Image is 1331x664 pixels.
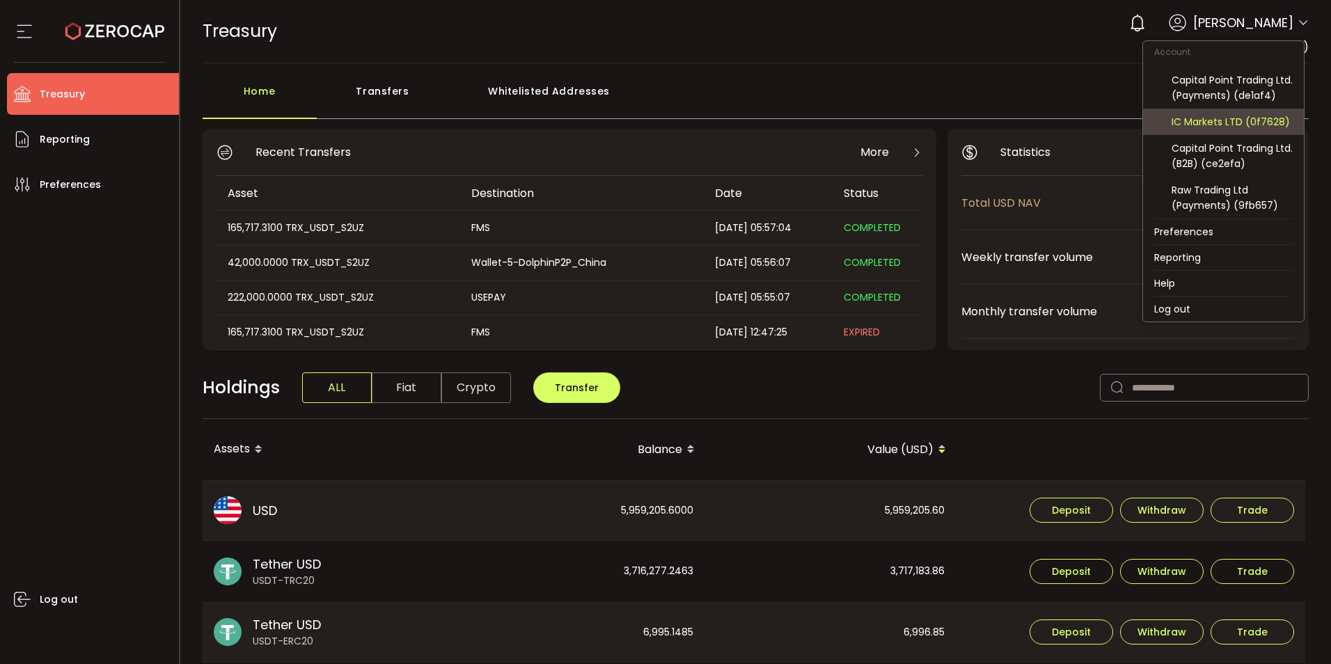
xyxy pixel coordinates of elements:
span: Monthly transfer volume [961,303,1220,320]
div: Home [203,77,317,119]
div: Raw Trading Ltd (Payments) (9fb657) [1172,182,1293,213]
span: Withdraw [1137,567,1186,576]
div: 165,717.3100 TRX_USDT_S2UZ [216,324,459,340]
div: FMS [460,220,702,236]
div: Destination [460,185,704,201]
span: Tether USD [253,615,321,634]
span: Deposit [1052,627,1091,637]
div: IC Markets LTD (0f7628) [1172,114,1293,129]
button: Deposit [1030,498,1113,523]
button: Withdraw [1120,559,1204,584]
span: COMPLETED [844,221,901,235]
span: Total USD NAV [961,194,1220,212]
span: Withdraw [1137,505,1186,515]
div: 222,000.0000 TRX_USDT_S2UZ [216,290,459,306]
button: Deposit [1030,559,1113,584]
div: FMS [460,324,702,340]
span: Treasury [203,19,277,43]
div: 3,717,183.86 [706,541,956,602]
div: Status [833,185,920,201]
span: COMPLETED [844,255,901,269]
li: Preferences [1143,219,1304,244]
span: Fiat [372,372,441,403]
span: Log out [40,590,78,610]
div: [DATE] 05:56:07 [704,255,833,271]
span: Recent Transfers [255,143,351,161]
span: Trade [1237,627,1268,637]
div: Date [704,185,833,201]
span: Weekly transfer volume [961,248,1233,266]
span: Deposit [1052,505,1091,515]
div: Transfers [317,77,449,119]
li: Help [1143,271,1304,296]
div: 42,000.0000 TRX_USDT_S2UZ [216,255,459,271]
img: usdt_portfolio.svg [214,558,242,585]
div: 5,959,205.60 [706,481,956,541]
img: usdt_portfolio.svg [214,618,242,646]
span: USDT-TRC20 [253,574,321,588]
div: Value (USD) [706,438,957,461]
span: Trade [1237,567,1268,576]
button: Trade [1211,619,1294,645]
span: Holdings [203,374,280,401]
button: Withdraw [1120,498,1204,523]
button: Transfer [533,372,620,403]
span: More [860,143,889,161]
div: 6,996.85 [706,603,956,663]
button: Withdraw [1120,619,1204,645]
li: Reporting [1143,245,1304,270]
div: [DATE] 12:47:25 [704,324,833,340]
div: Wallet-5-DolphinP2P_China [460,255,702,271]
div: USEPAY [460,290,702,306]
div: Capital Point Trading Ltd. (Payments) (de1af4) [1172,72,1293,103]
div: 5,959,205.6000 [455,481,704,541]
span: Withdraw [1137,627,1186,637]
div: Assets [203,438,455,461]
span: Trade [1237,505,1268,515]
div: Balance [455,438,706,461]
span: Statistics [1000,143,1050,161]
img: usd_portfolio.svg [214,496,242,524]
iframe: Chat Widget [1261,597,1331,664]
span: Treasury [40,84,85,104]
span: ALL [302,372,372,403]
div: [DATE] 05:57:04 [704,220,833,236]
div: 165,717.3100 TRX_USDT_S2UZ [216,220,459,236]
button: Deposit [1030,619,1113,645]
span: [PERSON_NAME] [1193,13,1293,32]
span: Crypto [441,372,511,403]
span: Transfer [555,381,599,395]
div: Whitelisted Addresses [449,77,649,119]
span: EXPIRED [844,325,880,339]
button: Trade [1211,498,1294,523]
span: Raw Trading Ltd (af7c49) [1169,39,1309,55]
button: Trade [1211,559,1294,584]
span: Reporting [40,129,90,150]
div: Capital Point Trading Ltd. (B2B) (ce2efa) [1172,141,1293,171]
span: Tether USD [253,555,321,574]
span: Account [1143,46,1202,58]
span: USDT-ERC20 [253,634,321,649]
span: USD [253,501,277,520]
span: Preferences [40,175,101,195]
li: Log out [1143,297,1304,322]
div: 3,716,277.2463 [455,541,704,602]
div: [DATE] 05:55:07 [704,290,833,306]
span: Deposit [1052,567,1091,576]
span: COMPLETED [844,290,901,304]
div: Asset [216,185,460,201]
div: 6,995.1485 [455,603,704,663]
